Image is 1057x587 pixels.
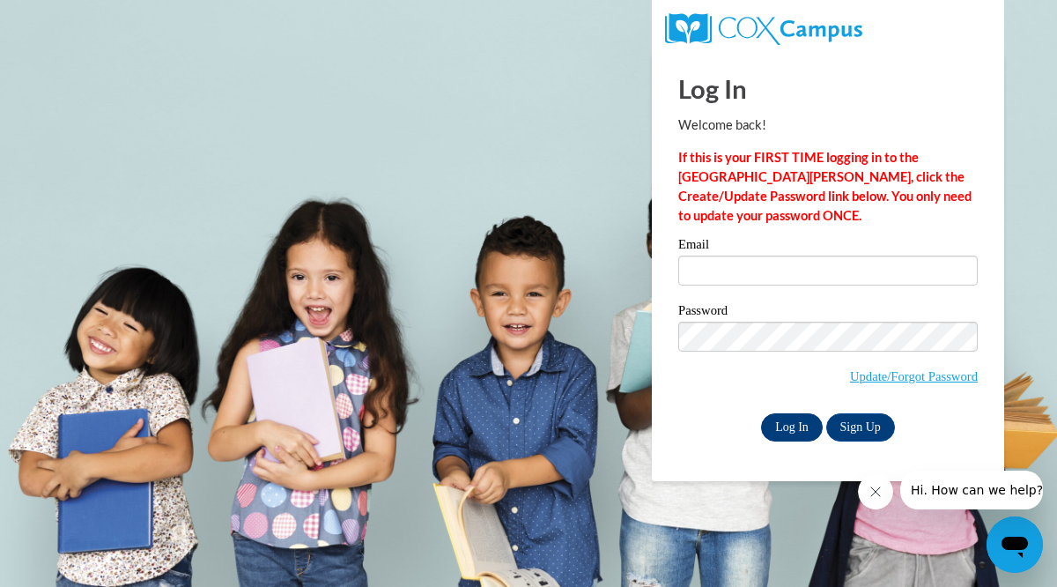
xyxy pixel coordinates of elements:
strong: If this is your FIRST TIME logging in to the [GEOGRAPHIC_DATA][PERSON_NAME], click the Create/Upd... [678,150,972,223]
h1: Log In [678,71,978,107]
label: Password [678,304,978,322]
iframe: Message from company [900,471,1043,509]
iframe: Button to launch messaging window [987,516,1043,573]
a: Update/Forgot Password [850,369,978,383]
iframe: Close message [858,474,893,509]
input: Log In [761,413,823,442]
a: Sign Up [826,413,895,442]
img: COX Campus [665,13,862,45]
label: Email [678,238,978,256]
p: Welcome back! [678,115,978,135]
